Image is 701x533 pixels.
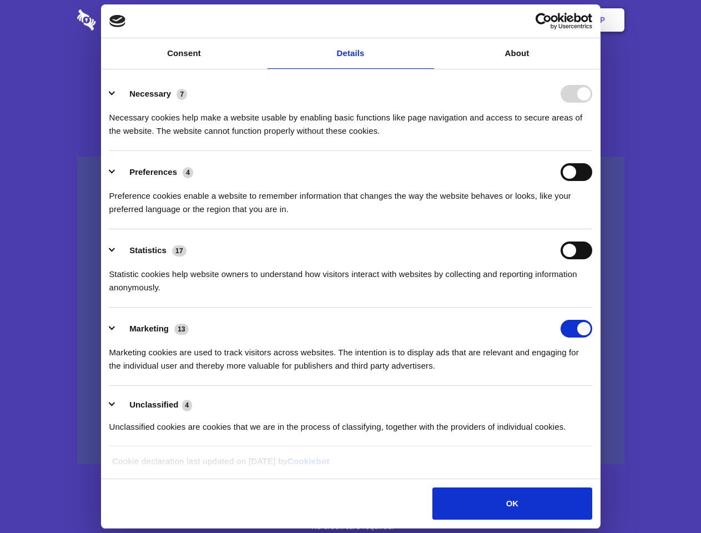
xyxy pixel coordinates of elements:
div: Preference cookies enable a website to remember information that changes the way the website beha... [109,181,592,216]
a: Pricing [326,3,374,37]
span: 17 [172,245,186,257]
a: Consent [101,38,268,69]
span: 4 [183,167,193,178]
div: Unclassified cookies are cookies that we are in the process of classifying, together with the pro... [109,412,592,434]
h4: Auto-redaction of sensitive data, encrypted data sharing and self-destructing private chats. Shar... [77,101,624,138]
span: 4 [182,400,193,411]
a: Cookiebot [288,456,330,466]
h1: Eliminate Slack Data Loss. [77,50,624,90]
button: Marketing (13) [109,320,196,338]
label: Statistics [129,245,167,255]
div: Statistic cookies help website owners to understand how visitors interact with websites by collec... [109,259,592,294]
a: Login [503,3,552,37]
label: Preferences [129,167,177,177]
div: Cookie declaration last updated on [DATE] by [104,455,597,476]
a: Contact [450,3,501,37]
button: Necessary (7) [109,85,194,103]
span: 7 [176,89,187,100]
a: Details [268,38,434,69]
div: Marketing cookies are used to track visitors across websites. The intention is to display ads tha... [109,338,592,373]
button: Statistics (17) [109,242,194,259]
span: 13 [174,324,189,335]
iframe: Drift Widget Chat Controller [645,477,688,520]
a: Usercentrics Cookiebot - opens in a new window [495,13,592,29]
label: Marketing [129,324,169,333]
button: OK [432,487,592,520]
img: logo-wordmark-white-trans-d4663122ce5f474addd5e946df7df03e33cb6a1c49d2221995e7729f52c070b2.svg [77,9,172,31]
button: Preferences (4) [109,163,200,181]
a: About [434,38,601,69]
a: Wistia video thumbnail [77,157,624,465]
img: logo [109,15,126,27]
button: Unclassified (4) [109,398,199,412]
label: Necessary [129,89,171,98]
div: Necessary cookies help make a website usable by enabling basic functions like page navigation and... [109,103,592,138]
